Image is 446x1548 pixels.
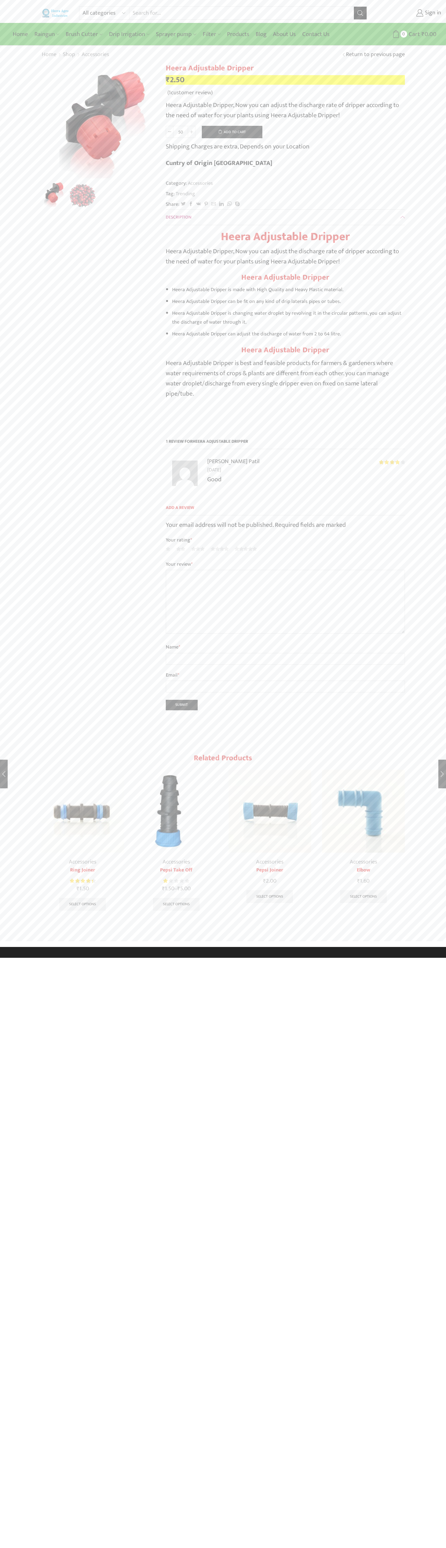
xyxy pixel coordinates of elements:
[299,27,333,42] a: Contact Us
[106,27,153,42] a: Drip Irrigation
[77,884,89,893] bdi: 1.50
[69,182,96,207] li: 2 / 2
[193,438,248,445] span: Heera Adjustable Dripper
[224,27,252,42] a: Products
[41,51,109,59] nav: Breadcrumb
[166,505,405,516] span: Add a review
[340,890,387,903] a: Select options for “Elbow”
[69,182,96,208] img: HEERA ADJ DRIPPER
[166,545,170,552] a: 1 of 5 stars
[166,73,170,86] span: ₹
[166,560,405,569] label: Your review
[177,884,180,893] span: ₹
[235,545,257,552] a: 5 of 5 stars
[166,671,405,679] label: Email
[172,285,405,294] li: Heera Adjustable Dripper is made with High Quality and Heavy Plastic material.
[166,64,405,73] h1: Heera Adjustable Dripper
[81,51,109,59] a: Accessories
[354,7,367,19] button: Search button
[129,7,354,19] input: Search for...
[163,878,189,884] div: Rated 1.00 out of 5
[350,857,377,867] a: Accessories
[173,126,188,138] input: Product quantity
[166,700,198,710] input: Submit
[379,460,400,464] span: Rated out of 5
[207,474,405,484] p: Good
[263,876,266,886] span: ₹
[10,27,31,42] a: Home
[135,885,218,893] span: –
[163,878,168,884] span: Rated out of 5
[166,141,310,152] p: Shipping Charges are extra, Depends on your Location
[379,460,405,464] div: Rated 4 out of 5
[153,27,199,42] a: Sprayer pump
[166,438,405,449] h2: 1 review for
[77,884,79,893] span: ₹
[169,88,171,97] span: 1
[346,51,405,59] a: Return to previous page
[162,884,174,893] bdi: 1.50
[211,545,229,552] a: 4 of 5 stars
[166,190,405,197] span: Tag:
[172,329,405,339] li: Heera Adjustable Dripper can adjust the discharge of water from 2 to 64 litre.
[175,190,195,197] a: Trending
[166,201,179,208] span: Share:
[166,73,185,86] bdi: 2.50
[135,770,218,853] img: pepsi take up
[357,876,369,886] bdi: 1.60
[135,866,218,874] a: Pepsi Take Off
[194,752,252,764] span: Related products
[41,51,57,59] a: Home
[166,536,405,544] label: Your rating
[166,520,346,530] span: Your email address will not be published. Required fields are marked
[252,27,270,42] a: Blog
[322,770,405,853] img: Elbow
[187,179,213,187] a: Accessories
[62,51,76,59] a: Shop
[166,346,405,355] h3: Heera Adjustable Dripper
[131,767,222,914] div: 2 / 10
[246,890,293,903] a: Select options for “Pepsi Joiner”
[166,358,405,399] p: Heera Adjustable Dripper is best and feasible products for farmers & gardeners where water requir...
[166,180,213,187] span: Category:
[421,29,436,39] bdi: 0.00
[69,857,96,867] a: Accessories
[207,466,405,474] time: [DATE]
[373,28,436,40] a: 0 Cart ₹0.00
[400,31,407,37] span: 0
[229,866,311,874] a: Pepsi Joiner
[423,9,441,17] span: Sign in
[166,643,405,651] label: Name
[172,297,405,306] li: Heera Adjustable Dripper can be fit on any kind of drip laterals pipes or tubes.
[176,545,185,552] a: 2 of 5 stars
[166,158,272,168] b: Cuntry of Origin [GEOGRAPHIC_DATA]
[41,866,124,874] a: Ring Joiner
[166,246,405,267] p: Heera Adjustable Dripper, Now you can adjust the discharge rate of dripper according to the need ...
[62,27,106,42] a: Brush Cutter
[59,898,106,911] a: Select options for “Ring Joiner”
[153,898,200,911] a: Select options for “Pepsi Take Off”
[202,126,262,139] button: Add to cart
[322,866,405,874] a: Elbow
[263,876,276,886] bdi: 2.00
[166,273,405,282] h2: Heera Adjustable Dripper
[163,857,190,867] a: Accessories
[318,767,409,907] div: 4 / 10
[41,770,124,853] img: Ring Joiner
[166,213,191,221] span: Description
[162,884,165,893] span: ₹
[70,878,96,884] div: Rated 4.50 out of 5
[40,182,66,207] li: 1 / 2
[377,7,441,19] a: Sign in
[70,878,93,884] span: Rated out of 5
[256,857,283,867] a: Accessories
[207,457,260,466] strong: [PERSON_NAME] Patil
[172,309,405,327] li: Heera Adjustable Dripper is changing water droplet by revolving it in the circular patterns, you ...
[177,884,191,893] bdi: 5.00
[270,27,299,42] a: About Us
[40,181,66,207] img: Heera Adjustable Dripper
[225,767,315,907] div: 3 / 10
[357,876,360,886] span: ₹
